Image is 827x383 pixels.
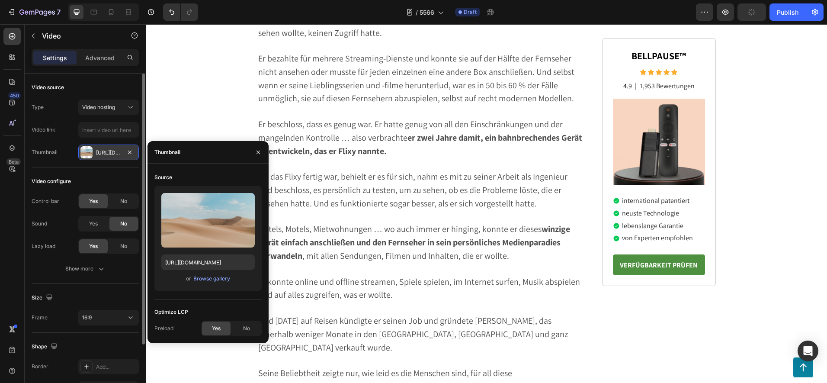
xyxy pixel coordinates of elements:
[467,230,559,251] a: VERFÜGBARKEIT PRÜFEN
[494,58,549,67] p: 1,953 Bewertungen
[146,24,827,383] iframe: Design area
[467,74,559,161] img: gempages_509582567423345837-94027b51-3682-427b-b748-03ac115e6e4e.png
[161,193,255,248] img: preview-image
[89,197,98,205] span: Yes
[154,308,188,316] div: Optimize LCP
[89,220,98,228] span: Yes
[78,122,139,138] input: Insert video url here
[112,94,436,132] span: Er beschloss, dass es genug war. Er hatte genug von all den Einschränkungen und der mangelnden Ko...
[112,199,424,237] span: Hotels, Motels, Mietwohnungen … wo auch immer er hinging, konnte er dieses , mit allen Sendungen,...
[777,8,798,17] div: Publish
[112,291,422,329] span: Und [DATE] auf Reisen kündigte er seinen Job und gründete [PERSON_NAME], das innerhalb weniger Mo...
[476,197,547,206] p: lebenslange Garantie
[42,31,115,41] p: Video
[798,341,818,361] div: Open Intercom Messenger
[96,149,121,157] div: [URL][DOMAIN_NAME]
[212,325,221,332] span: Yes
[120,242,127,250] span: No
[186,274,191,284] span: or
[85,53,115,62] p: Advanced
[163,3,198,21] div: Undo/Redo
[82,314,92,321] span: 16:9
[154,325,173,332] div: Preload
[3,3,64,21] button: 7
[478,58,486,67] p: 4.9
[96,363,137,371] div: Add...
[769,3,806,21] button: Publish
[78,100,139,115] button: Video hosting
[154,174,172,181] div: Source
[161,254,255,270] input: https://example.com/image.jpg
[476,172,547,181] p: international patentiert
[416,8,418,17] span: /
[243,325,250,332] span: No
[32,84,64,91] div: Video source
[32,363,48,370] div: Border
[65,264,106,273] div: Show more
[6,158,21,165] div: Beta
[32,197,59,205] div: Control bar
[120,197,127,205] span: No
[112,29,429,80] span: Er bezahlte für mehrere Streaming-Dienste und konnte sie auf der Hälfte der Fernseher nicht anseh...
[32,341,59,353] div: Shape
[32,292,54,304] div: Size
[489,58,491,67] p: |
[32,103,44,111] div: Type
[32,148,58,156] div: Thumbnail
[8,92,21,99] div: 450
[474,236,552,245] strong: VERFÜGBARKEIT PRÜFEN
[193,274,231,283] button: Browse gallery
[154,148,180,156] div: Thumbnail
[476,185,547,194] p: neuste Technologie
[112,147,422,185] span: Als das Flixy fertig war, behielt er es für sich, nahm es mit zu seiner Arbeit als Ingenieur und ...
[57,7,61,17] p: 7
[82,104,115,110] span: Video hosting
[120,220,127,228] span: No
[112,108,436,132] strong: er zwei Jahre damit, ein bahnbrechendes Gerät zu entwickeln, das er Flixy nannte.
[32,314,48,322] div: Frame
[43,53,67,62] p: Settings
[112,252,434,277] span: Er konnte online und offline streamen, Spiele spielen, im Internet surfen, Musik abspielen und au...
[193,275,230,283] div: Browse gallery
[32,177,71,185] div: Video configure
[32,220,47,228] div: Sound
[464,8,477,16] span: Draft
[32,261,139,277] button: Show more
[32,242,55,250] div: Lazy load
[420,8,434,17] span: 5566
[486,26,540,38] strong: BELLPAUSE™
[476,210,547,219] p: von Experten empfohlen
[112,199,424,237] strong: winzige Gerät einfach anschließen und den Fernseher in sein persönliches Medienparadies verwandeln
[89,242,98,250] span: Yes
[32,126,55,134] div: Video link
[78,310,139,325] button: 16:9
